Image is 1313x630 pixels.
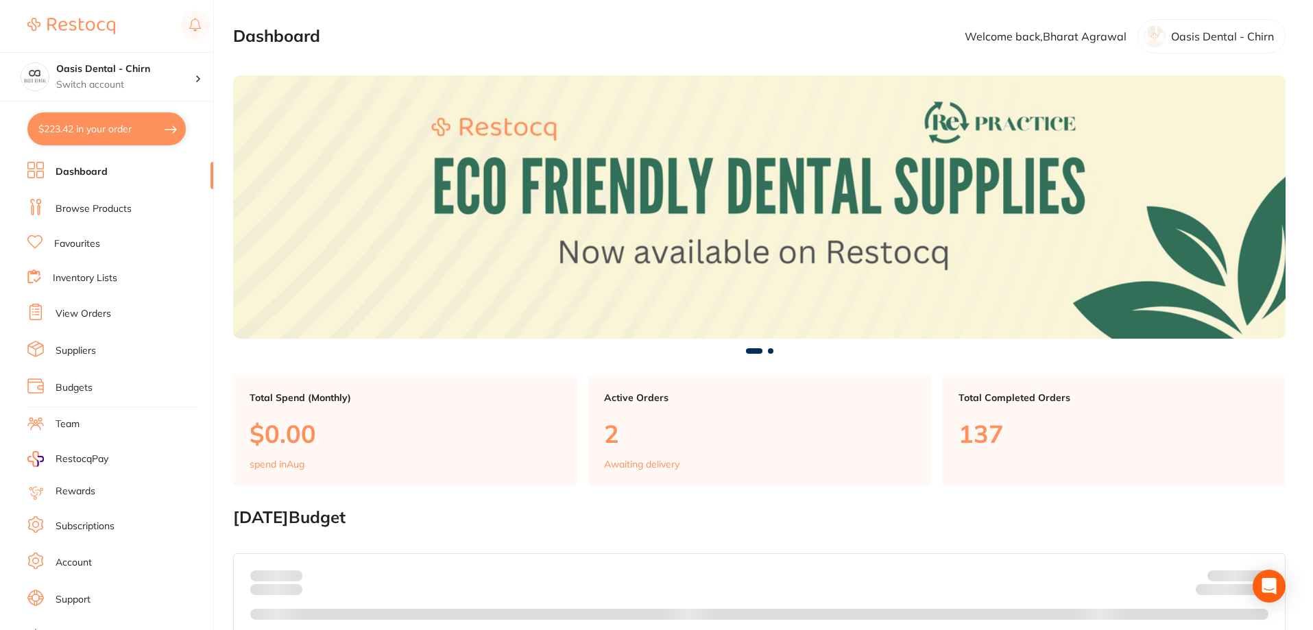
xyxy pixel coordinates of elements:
h4: Oasis Dental - Chirn [56,62,195,76]
img: RestocqPay [27,451,44,467]
img: Dashboard [233,75,1286,339]
a: Total Completed Orders137 [942,376,1286,487]
a: Dashboard [56,165,108,179]
div: Open Intercom Messenger [1253,570,1286,603]
span: RestocqPay [56,452,108,466]
p: 137 [959,420,1269,448]
p: Active Orders [604,392,915,403]
p: Oasis Dental - Chirn [1171,30,1274,43]
p: 2 [604,420,915,448]
p: Spent: [250,570,302,581]
p: $0.00 [250,420,560,448]
a: Budgets [56,381,93,395]
a: Team [56,417,80,431]
a: Restocq Logo [27,10,115,42]
a: Suppliers [56,344,96,358]
strong: $0.00 [1244,586,1268,598]
h2: [DATE] Budget [233,508,1286,527]
p: Switch account [56,78,195,92]
p: Budget: [1207,570,1268,581]
p: month [250,581,302,598]
p: Welcome back, Bharat Agrawal [965,30,1127,43]
p: Total Completed Orders [959,392,1269,403]
strong: $NaN [1242,570,1268,582]
a: Subscriptions [56,520,115,533]
a: RestocqPay [27,451,108,467]
img: Restocq Logo [27,18,115,34]
button: $223.42 in your order [27,112,186,145]
p: Remaining: [1196,581,1268,598]
img: Oasis Dental - Chirn [21,63,49,90]
strong: $0.00 [278,570,302,582]
a: View Orders [56,307,111,321]
a: Account [56,556,92,570]
a: Total Spend (Monthly)$0.00spend inAug [233,376,577,487]
a: Rewards [56,485,95,498]
h2: Dashboard [233,27,320,46]
p: Awaiting delivery [604,459,679,470]
a: Support [56,593,91,607]
a: Active Orders2Awaiting delivery [588,376,931,487]
a: Favourites [54,237,100,251]
a: Browse Products [56,202,132,216]
p: spend in Aug [250,459,304,470]
p: Total Spend (Monthly) [250,392,560,403]
a: Inventory Lists [53,271,117,285]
